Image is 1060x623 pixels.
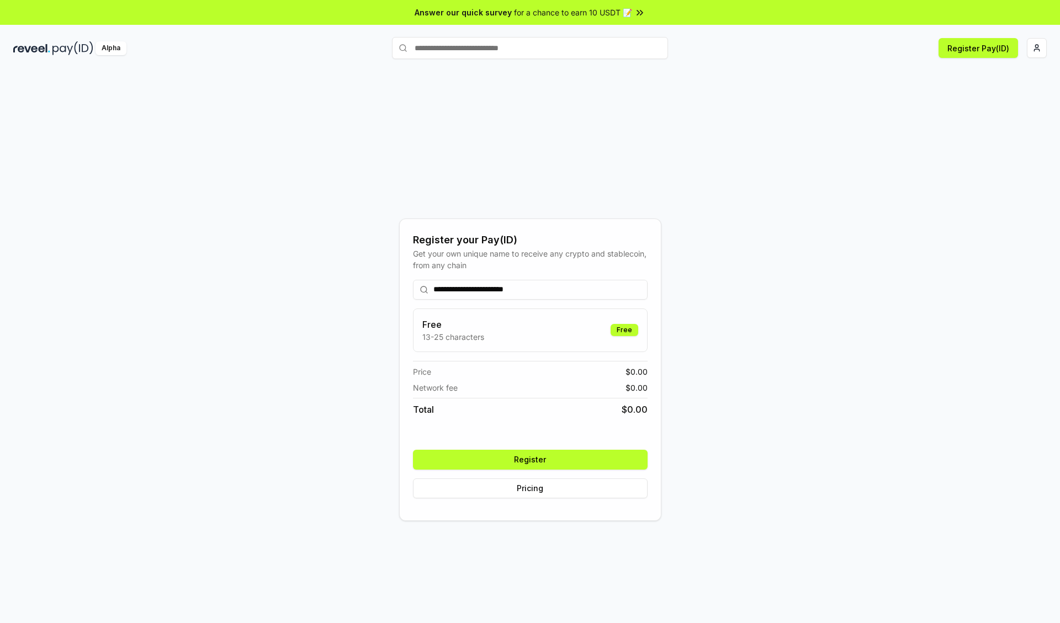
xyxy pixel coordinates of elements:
[422,318,484,331] h3: Free
[939,38,1018,58] button: Register Pay(ID)
[413,366,431,377] span: Price
[52,41,93,55] img: pay_id
[622,403,648,416] span: $ 0.00
[611,324,638,336] div: Free
[422,331,484,343] p: 13-25 characters
[626,366,648,377] span: $ 0.00
[415,7,512,18] span: Answer our quick survey
[413,403,434,416] span: Total
[13,41,50,55] img: reveel_dark
[626,382,648,393] span: $ 0.00
[413,478,648,498] button: Pricing
[413,450,648,470] button: Register
[96,41,126,55] div: Alpha
[413,232,648,248] div: Register your Pay(ID)
[514,7,632,18] span: for a chance to earn 10 USDT 📝
[413,248,648,271] div: Get your own unique name to receive any crypto and stablecoin, from any chain
[413,382,458,393] span: Network fee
